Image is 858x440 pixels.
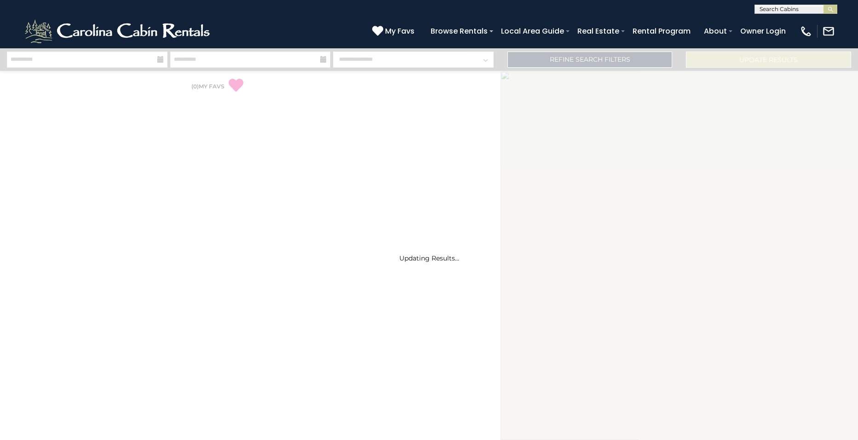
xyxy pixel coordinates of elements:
a: Real Estate [573,23,624,39]
a: My Favs [372,25,417,37]
a: Owner Login [736,23,790,39]
a: About [699,23,731,39]
span: My Favs [385,25,415,37]
a: Browse Rentals [426,23,492,39]
img: mail-regular-white.png [822,25,835,38]
a: Local Area Guide [496,23,569,39]
img: White-1-2.png [23,17,214,45]
a: Rental Program [628,23,695,39]
img: phone-regular-white.png [800,25,812,38]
